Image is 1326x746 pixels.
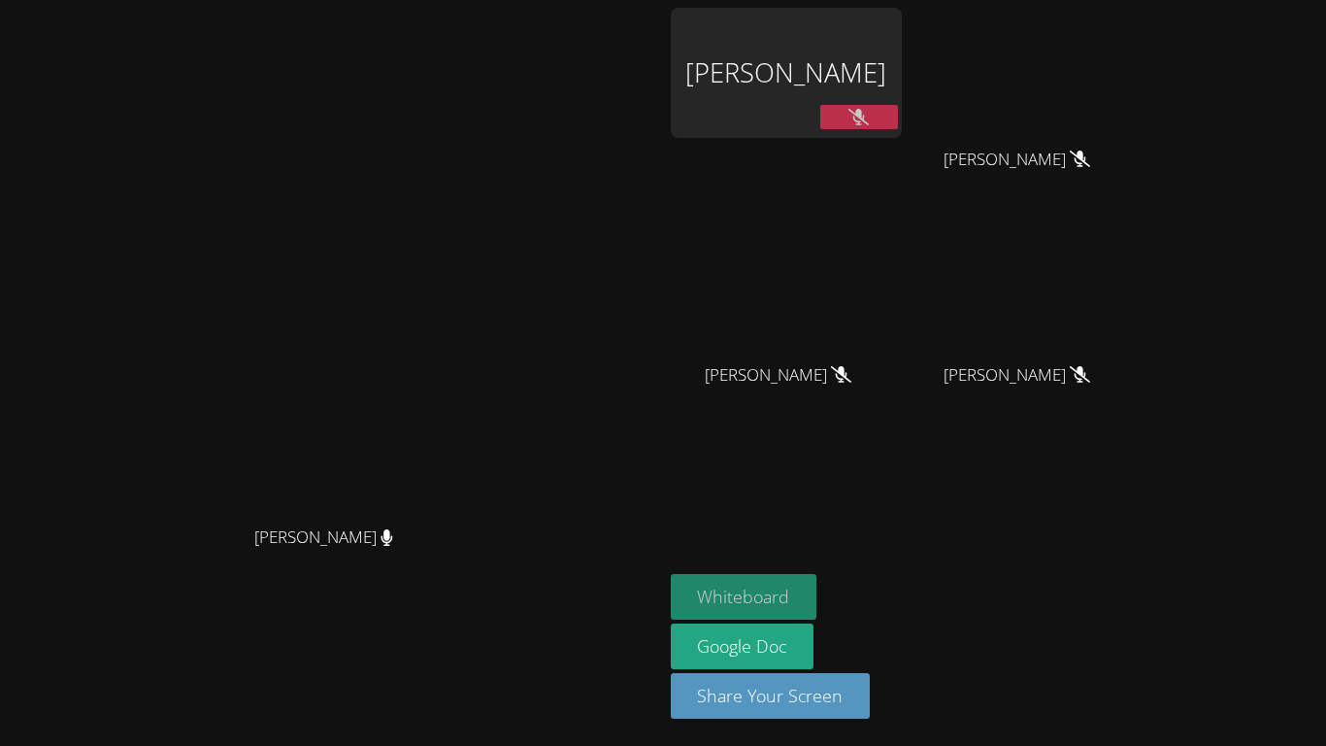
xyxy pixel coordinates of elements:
span: [PERSON_NAME] [705,361,851,390]
a: Google Doc [671,624,814,669]
span: [PERSON_NAME] [944,146,1090,174]
div: [PERSON_NAME] [671,8,902,138]
button: Whiteboard [671,574,817,620]
span: [PERSON_NAME] [254,524,393,552]
span: [PERSON_NAME] [944,361,1090,390]
button: Share Your Screen [671,673,871,719]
